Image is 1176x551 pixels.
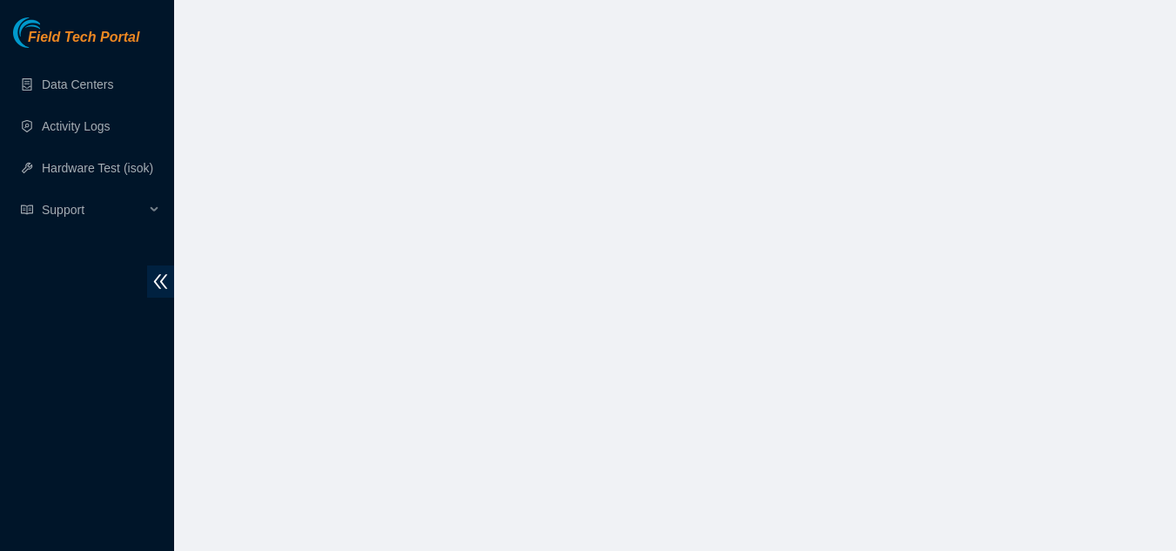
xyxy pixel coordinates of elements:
span: double-left [147,265,174,298]
span: Field Tech Portal [28,30,139,46]
img: Akamai Technologies [13,17,88,48]
a: Hardware Test (isok) [42,161,153,175]
a: Activity Logs [42,119,111,133]
span: Support [42,192,144,227]
a: Akamai TechnologiesField Tech Portal [13,31,139,54]
span: read [21,204,33,216]
a: Data Centers [42,77,113,91]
